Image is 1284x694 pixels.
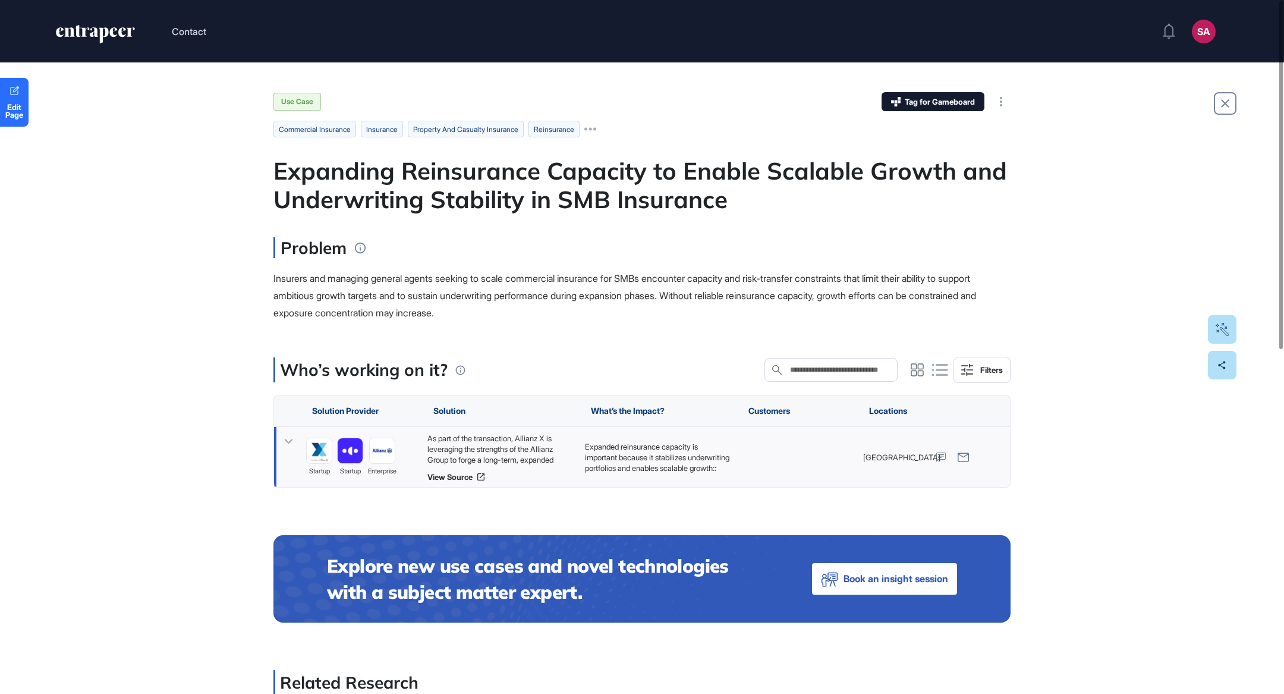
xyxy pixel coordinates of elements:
span: Book an insight session [844,570,948,588]
span: startup [340,467,361,478]
span: What’s the Impact? [591,406,665,416]
div: Expanding Reinsurance Capacity to Enable Scalable Growth and Underwriting Stability in SMB Insurance [273,156,1011,213]
div: Filters [980,365,1003,375]
h3: Problem [273,237,347,258]
h4: Explore new use cases and novel technologies with a subject matter expert. [327,553,764,605]
img: image [307,439,332,464]
a: image [369,438,395,464]
span: Insurers and managing general agents seeking to scale commercial insurance for SMBs encounter cap... [273,272,976,319]
span: enterprise [368,467,396,478]
img: image [338,439,363,464]
div: Use Case [273,93,321,111]
li: commercial insurance [273,121,356,137]
span: startup [309,467,330,478]
li: reinsurance [528,121,580,137]
a: image [306,438,332,464]
button: Contact [172,24,206,39]
button: SA [1192,20,1216,43]
div: As part of the transaction, Allianz X is leveraging the strengths of the Allianz Group to forge a... [427,433,573,465]
li: insurance [361,121,403,137]
a: image [337,438,363,464]
span: Solution Provider [312,406,379,416]
span: Solution [433,406,465,416]
a: View Source [427,472,573,482]
button: Book an insight session [812,563,957,595]
img: image [370,439,395,464]
button: Filters [953,357,1011,383]
p: Who’s working on it? [280,357,448,382]
li: property and casualty insurance [408,121,524,137]
span: Customers [748,406,790,416]
span: [GEOGRAPHIC_DATA] [863,452,940,463]
p: Expanded reinsurance capacity is important because it stabilizes underwriting portfolios and enab... [585,441,731,474]
a: entrapeer-logo [55,25,136,48]
span: Tag for Gameboard [905,98,975,106]
span: Locations [869,406,907,416]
